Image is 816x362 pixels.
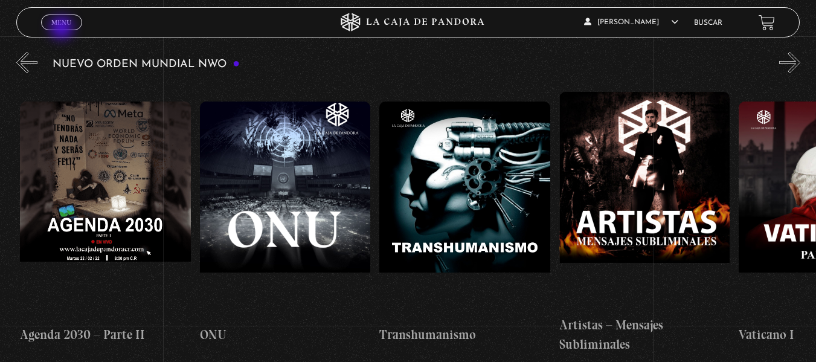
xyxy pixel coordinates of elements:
[20,325,191,344] h4: Agenda 2030 – Parte II
[694,19,722,27] a: Buscar
[759,14,775,30] a: View your shopping cart
[47,29,75,37] span: Cerrar
[200,325,371,344] h4: ONU
[16,52,37,73] button: Previous
[779,52,800,73] button: Next
[51,19,71,26] span: Menu
[584,19,678,26] span: [PERSON_NAME]
[379,325,550,344] h4: Transhumanismo
[559,315,730,354] h4: Artistas – Mensajes Subliminales
[53,59,240,70] h3: Nuevo Orden Mundial NWO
